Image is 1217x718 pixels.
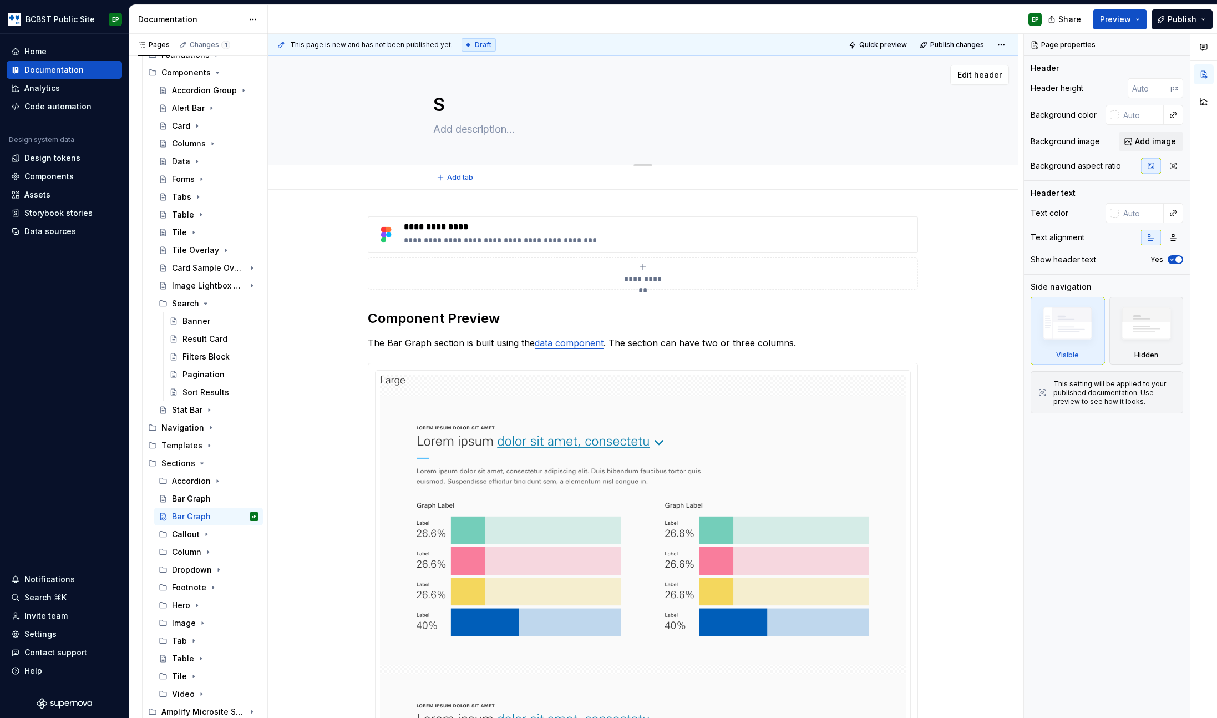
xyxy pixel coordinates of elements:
div: EP [1032,15,1039,24]
div: Text alignment [1031,232,1084,243]
button: Edit header [950,65,1009,85]
input: Auto [1119,105,1164,125]
a: Sort Results [165,383,263,401]
span: 1 [221,41,230,49]
div: Home [24,46,47,57]
div: Card Sample Overlay [172,262,245,274]
div: Callout [172,529,200,540]
div: Contact support [24,647,87,658]
div: Components [161,67,211,78]
div: Header height [1031,83,1083,94]
a: Filters Block [165,348,263,366]
a: Stat Bar [154,401,263,419]
div: Dropdown [172,564,212,575]
div: Image [172,618,196,629]
div: Analytics [24,83,60,94]
div: Background image [1031,136,1100,147]
div: Tile [172,671,187,682]
svg: Supernova Logo [37,698,92,709]
button: Search ⌘K [7,589,122,606]
div: Pages [138,41,170,49]
a: Forms [154,170,263,188]
button: Add image [1119,132,1183,151]
span: This page is new and has not been published yet. [290,41,453,49]
a: Card [154,117,263,135]
div: Hero [172,600,190,611]
a: Settings [7,625,122,643]
div: Tile [172,227,187,238]
div: Search ⌘K [24,592,67,603]
div: Footnote [154,579,263,596]
a: Data sources [7,223,122,240]
input: Auto [1128,78,1170,98]
div: BCBST Public Site [26,14,95,25]
a: Result Card [165,330,263,348]
a: Invite team [7,607,122,625]
div: Accordion Group [172,85,237,96]
a: Alert Bar [154,99,263,117]
div: Tabs [172,191,191,203]
div: Documentation [24,64,84,75]
div: Search [172,298,199,309]
a: Assets [7,186,122,204]
div: Text color [1031,208,1068,219]
div: Components [144,64,263,82]
div: Card [172,120,190,132]
label: Yes [1150,255,1163,264]
div: Design tokens [24,153,80,164]
button: Quick preview [845,37,912,53]
div: Templates [161,440,202,451]
div: Show header text [1031,254,1096,265]
a: Card Sample Overlay [154,259,263,277]
div: Column [172,547,201,558]
div: Visible [1031,297,1105,365]
div: Tile Overlay [172,245,219,256]
div: Navigation [144,419,263,437]
a: data component [535,337,604,348]
div: Amplify Microsite Sections [161,706,245,717]
div: Bar Graph [172,511,211,522]
div: EP [112,15,119,24]
button: Notifications [7,570,122,588]
div: EP [252,511,256,522]
a: Tabs [154,188,263,206]
span: Share [1058,14,1081,25]
img: b44e7a6b-69a5-43df-ae42-963d7259159b.png [8,13,21,26]
span: Publish [1168,14,1196,25]
div: Table [172,653,194,664]
div: Invite team [24,610,68,621]
h2: Component Preview [368,310,918,327]
div: Changes [190,41,230,49]
span: Add image [1135,136,1176,147]
div: Image [154,614,263,632]
a: Table [154,206,263,224]
div: Sections [161,458,195,469]
div: Columns [172,138,206,149]
div: Header [1031,63,1059,74]
a: Tile [154,224,263,241]
div: Documentation [138,14,243,25]
div: Data sources [24,226,76,237]
div: Background color [1031,109,1097,120]
span: Preview [1100,14,1131,25]
a: Code automation [7,98,122,115]
div: Hidden [1134,351,1158,360]
div: Header text [1031,188,1076,199]
a: Bar GraphEP [154,508,263,525]
div: Callout [154,525,263,543]
a: Design tokens [7,149,122,167]
div: Column [154,543,263,561]
div: Bar Graph [172,493,211,504]
a: Columns [154,135,263,153]
div: Forms [172,174,195,185]
div: Sort Results [182,387,229,398]
div: Hero [154,596,263,614]
div: Accordion [154,472,263,490]
div: Alert Bar [172,103,205,114]
div: Side navigation [1031,281,1092,292]
img: 4baf7843-f8da-4bf9-87ec-1c2503c5ad79.png [373,221,399,248]
div: Help [24,665,42,676]
div: Tab [172,635,187,646]
div: Data [172,156,190,167]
